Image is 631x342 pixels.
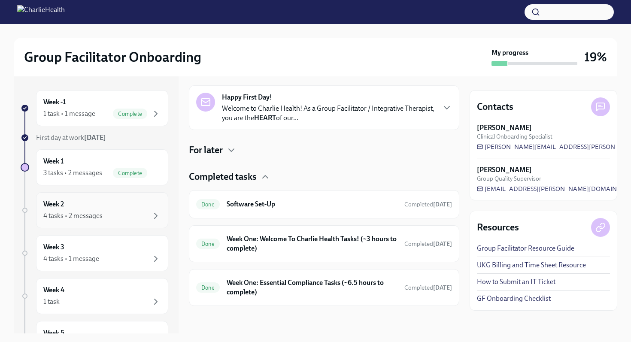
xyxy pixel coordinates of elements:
strong: Happy First Day! [222,93,272,102]
a: Week 41 task [21,278,168,314]
strong: [PERSON_NAME] [477,123,532,133]
h6: Week 1 [43,157,64,166]
div: 4 tasks • 1 message [43,254,99,263]
strong: [DATE] [84,133,106,142]
strong: HEART [254,114,276,122]
div: 1 task • 1 message [43,109,95,118]
h4: For later [189,144,223,157]
span: Completed [404,284,452,291]
strong: [DATE] [433,240,452,248]
strong: My progress [491,48,528,58]
span: October 5th, 2025 15:17 [404,200,452,209]
a: Week 24 tasks • 2 messages [21,192,168,228]
span: First day at work [36,133,106,142]
span: October 8th, 2025 23:04 [404,284,452,292]
span: Completed [404,201,452,208]
h6: Week -1 [43,97,66,107]
h6: Week 4 [43,285,64,295]
span: Done [196,241,220,247]
h6: Week One: Welcome To Charlie Health Tasks! (~3 hours to complete) [227,234,397,253]
a: DoneWeek One: Welcome To Charlie Health Tasks! (~3 hours to complete)Completed[DATE] [196,233,452,255]
a: Week -11 task • 1 messageComplete [21,90,168,126]
a: DoneWeek One: Essential Compliance Tasks (~6.5 hours to complete)Completed[DATE] [196,276,452,299]
span: Done [196,284,220,291]
h3: 19% [584,49,607,65]
a: UKG Billing and Time Sheet Resource [477,260,586,270]
strong: [DATE] [433,284,452,291]
strong: [PERSON_NAME] [477,165,532,175]
div: 4 tasks • 2 messages [43,211,103,221]
a: First day at work[DATE] [21,133,168,142]
span: Completed [404,240,452,248]
a: DoneSoftware Set-UpCompleted[DATE] [196,197,452,211]
h6: Week 5 [43,328,64,338]
div: Completed tasks [189,170,459,183]
h6: Software Set-Up [227,200,397,209]
h6: Week 2 [43,200,64,209]
h4: Resources [477,221,519,234]
a: Group Facilitator Resource Guide [477,244,574,253]
a: Week 34 tasks • 1 message [21,235,168,271]
strong: [DATE] [433,201,452,208]
h6: Week One: Essential Compliance Tasks (~6.5 hours to complete) [227,278,397,297]
a: How to Submit an IT Ticket [477,277,555,287]
h6: Week 3 [43,242,64,252]
div: 1 task [43,297,60,306]
span: Clinical Onboarding Specialist [477,133,552,141]
img: CharlieHealth [17,5,65,19]
p: Welcome to Charlie Health! As a Group Facilitator / Integrative Therapist, you are the of our... [222,104,435,123]
h4: Contacts [477,100,513,113]
span: October 7th, 2025 23:26 [404,240,452,248]
span: Done [196,201,220,208]
div: For later [189,144,459,157]
span: Complete [113,170,147,176]
a: Week 13 tasks • 2 messagesComplete [21,149,168,185]
div: 3 tasks • 2 messages [43,168,102,178]
a: GF Onboarding Checklist [477,294,551,303]
h4: Completed tasks [189,170,257,183]
span: Group Quality Supervisor [477,175,541,183]
span: Complete [113,111,147,117]
h2: Group Facilitator Onboarding [24,48,201,66]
